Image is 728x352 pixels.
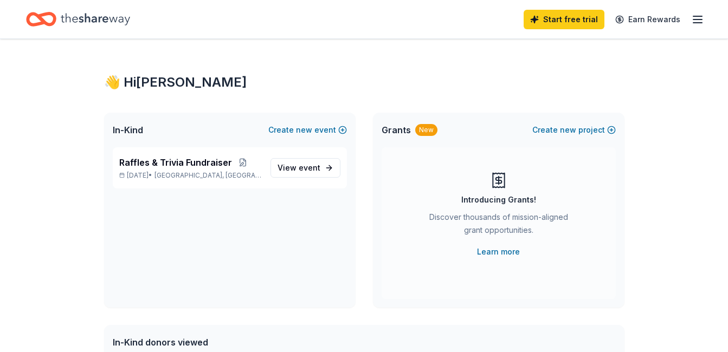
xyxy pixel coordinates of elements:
div: New [415,124,437,136]
span: [GEOGRAPHIC_DATA], [GEOGRAPHIC_DATA] [154,171,261,180]
a: Start free trial [524,10,604,29]
span: In-Kind [113,123,143,136]
button: Createnewevent [268,123,347,136]
a: Earn Rewards [609,10,687,29]
div: 👋 Hi [PERSON_NAME] [104,74,624,91]
div: Discover thousands of mission-aligned grant opportunities. [425,211,572,241]
div: In-Kind donors viewed [113,336,332,349]
span: event [299,163,320,172]
p: [DATE] • [119,171,262,180]
a: Home [26,6,130,32]
button: Createnewproject [532,123,616,136]
a: View event [270,158,340,178]
span: View [278,161,320,174]
a: Learn more [477,245,520,258]
span: new [560,123,576,136]
div: Introducing Grants! [461,193,536,206]
span: Grants [382,123,411,136]
span: Raffles & Trivia Fundraiser [119,156,232,169]
span: new [296,123,312,136]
